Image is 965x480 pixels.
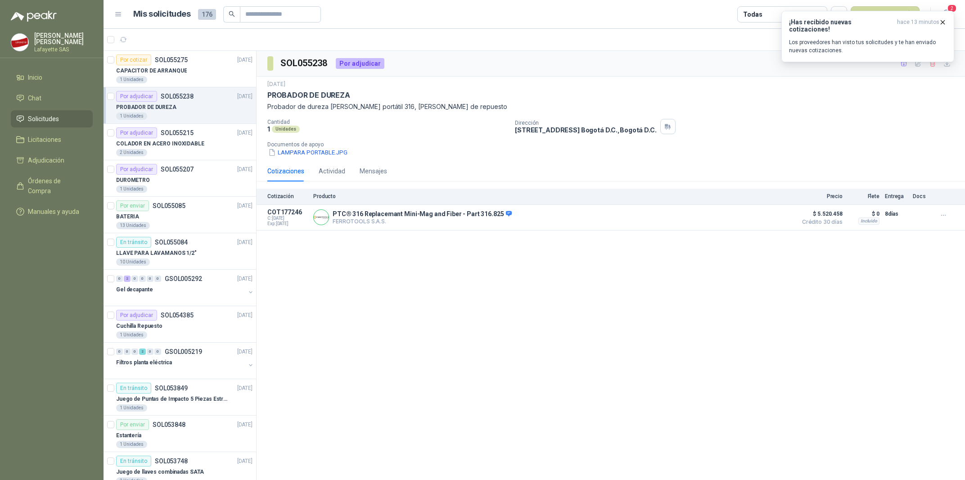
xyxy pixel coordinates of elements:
[237,311,253,320] p: [DATE]
[789,38,947,54] p: Los proveedores han visto tus solicitudes y te han enviado nuevas cotizaciones.
[153,203,185,209] p: SOL055085
[272,126,300,133] div: Unidades
[848,193,879,199] p: Flete
[116,76,147,83] div: 1 Unidades
[116,441,147,448] div: 1 Unidades
[28,72,42,82] span: Inicio
[237,92,253,101] p: [DATE]
[104,124,256,160] a: Por adjudicarSOL055215[DATE] COLADOR EN ACERO INOXIDABLE2 Unidades
[858,217,879,225] div: Incluido
[237,238,253,247] p: [DATE]
[116,322,162,331] p: Cuchilla Repuesto
[116,54,151,65] div: Por cotizar
[116,213,139,221] p: BATERIA
[28,207,79,217] span: Manuales y ayuda
[104,233,256,270] a: En tránsitoSOL055084[DATE] LLAVE PARA LAVAMANOS 1/2"10 Unidades
[851,6,920,23] button: Nueva solicitud
[154,276,161,282] div: 0
[237,165,253,174] p: [DATE]
[11,152,93,169] a: Adjudicación
[28,135,61,145] span: Licitaciones
[116,383,151,394] div: En tránsito
[28,176,84,196] span: Órdenes de Compra
[11,203,93,220] a: Manuales y ayuda
[11,172,93,199] a: Órdenes de Compra
[116,127,157,138] div: Por adjudicar
[267,119,508,125] p: Cantidad
[155,458,188,464] p: SOL053748
[313,193,792,199] p: Producto
[897,18,939,33] span: hace 13 minutos
[116,91,157,102] div: Por adjudicar
[153,421,185,428] p: SOL053848
[267,193,308,199] p: Cotización
[147,349,153,355] div: 0
[116,358,172,367] p: Filtros planta eléctrica
[11,90,93,107] a: Chat
[885,208,907,219] p: 8 días
[116,431,141,440] p: Estantería
[116,222,150,229] div: 13 Unidades
[147,276,153,282] div: 0
[11,69,93,86] a: Inicio
[198,9,216,20] span: 176
[124,349,131,355] div: 0
[360,166,387,176] div: Mensajes
[798,193,843,199] p: Precio
[798,219,843,225] span: Crédito 30 días
[885,193,907,199] p: Entrega
[34,47,93,52] p: Lafayette SAS
[116,237,151,248] div: En tránsito
[781,11,954,62] button: ¡Has recibido nuevas cotizaciones!hace 13 minutos Los proveedores han visto tus solicitudes y te ...
[116,276,123,282] div: 0
[314,210,329,225] img: Company Logo
[947,4,957,13] span: 2
[116,149,147,156] div: 2 Unidades
[267,80,285,89] p: [DATE]
[789,18,893,33] h3: ¡Has recibido nuevas cotizaciones!
[116,140,204,148] p: COLADOR EN ACERO INOXIDABLE
[116,310,157,321] div: Por adjudicar
[913,193,931,199] p: Docs
[237,457,253,466] p: [DATE]
[116,176,150,185] p: DUROMETRO
[116,404,147,412] div: 1 Unidades
[104,416,256,452] a: Por enviarSOL053848[DATE] Estantería1 Unidades
[116,349,123,355] div: 0
[165,349,202,355] p: GSOL005219
[116,346,254,375] a: 0 0 0 2 0 0 GSOL005219[DATE] Filtros planta eléctrica
[116,395,228,403] p: Juego de Puntas de Impacto 5 Piezas Estrella PH2 de 2'' Zanco 1/4'' Truper
[28,155,64,165] span: Adjudicación
[237,202,253,210] p: [DATE]
[515,120,656,126] p: Dirección
[116,273,254,302] a: 0 2 0 0 0 0 GSOL005292[DATE] Gel decapante
[938,6,954,23] button: 2
[104,379,256,416] a: En tránsitoSOL053849[DATE] Juego de Puntas de Impacto 5 Piezas Estrella PH2 de 2'' Zanco 1/4'' Tr...
[237,275,253,283] p: [DATE]
[116,285,153,294] p: Gel decapante
[267,208,308,216] p: COT177246
[116,164,157,175] div: Por adjudicar
[515,126,656,134] p: [STREET_ADDRESS] Bogotá D.C. , Bogotá D.C.
[333,210,512,218] p: PTC® 316 Replacemant Mini-Mag and Fiber - Part 316.825
[116,200,149,211] div: Por enviar
[116,456,151,466] div: En tránsito
[154,349,161,355] div: 0
[165,276,202,282] p: GSOL005292
[237,348,253,356] p: [DATE]
[161,166,194,172] p: SOL055207
[116,468,204,476] p: Juego de llaves combinadas SATA
[280,56,329,70] h3: SOL055238
[124,276,131,282] div: 2
[237,56,253,64] p: [DATE]
[155,385,188,391] p: SOL053849
[155,239,188,245] p: SOL055084
[11,11,57,22] img: Logo peakr
[116,258,150,266] div: 10 Unidades
[267,102,954,112] p: Probador de dureza [PERSON_NAME] portátil 316, [PERSON_NAME] de repuesto
[333,218,512,225] p: FERROTOOLS S.A.S.
[104,87,256,124] a: Por adjudicarSOL055238[DATE] PROBADOR DE DUREZA1 Unidades
[319,166,345,176] div: Actividad
[104,51,256,87] a: Por cotizarSOL055275[DATE] CAPACITOR DE ARRANQUE1 Unidades
[267,91,350,100] p: PROBADOR DE DUREZA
